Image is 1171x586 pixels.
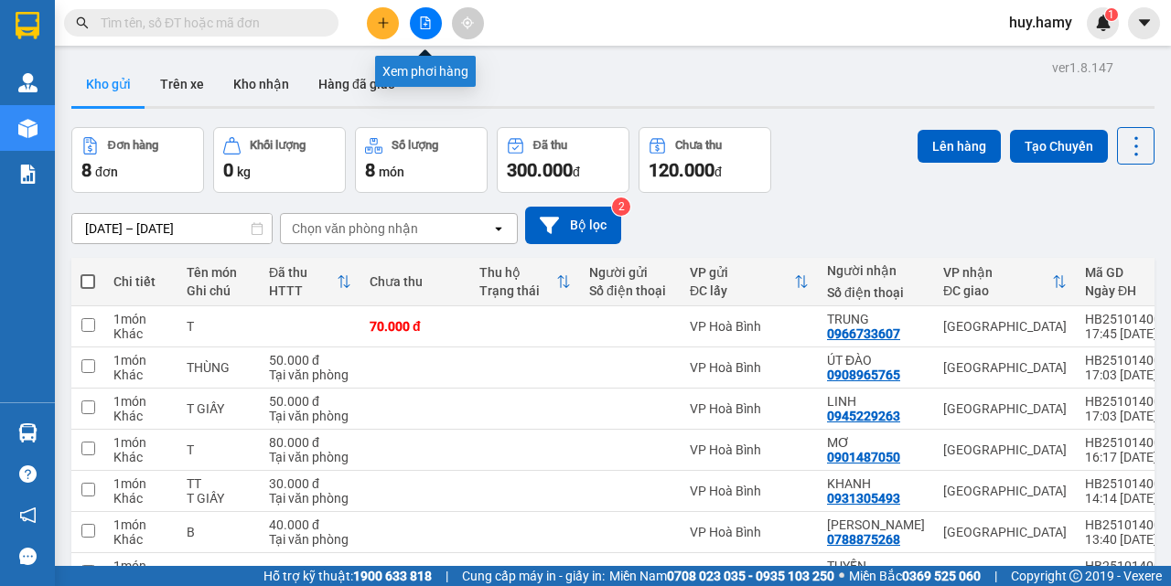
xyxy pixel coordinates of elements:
div: 30.000 đ [269,476,351,491]
button: Đơn hàng8đơn [71,127,204,193]
div: Thu hộ [479,265,556,280]
div: 1 món [113,394,168,409]
div: THÙNG [187,360,251,375]
span: caret-down [1136,15,1153,31]
strong: 0708 023 035 - 0935 103 250 [667,569,834,583]
div: [GEOGRAPHIC_DATA] [943,360,1067,375]
div: Khác [113,450,168,464]
div: [GEOGRAPHIC_DATA] [943,401,1067,416]
div: 0901487050 [827,450,900,464]
div: 0931305493 [827,491,900,506]
div: 1 món [113,353,168,368]
button: Bộ lọc [525,207,621,244]
div: 50.000 đ [269,353,351,368]
div: VP Hoà Bình [690,401,809,416]
div: ÚT ĐÀO [827,353,925,368]
span: ⚪️ [839,572,844,580]
button: Lên hàng [918,130,1001,163]
img: icon-new-feature [1095,15,1112,31]
div: B [187,566,251,581]
div: [GEOGRAPHIC_DATA] [943,566,1067,581]
div: Tại văn phòng [269,450,351,464]
div: ĐC lấy [690,283,794,298]
div: Người nhận [827,263,925,278]
div: Tại văn phòng [269,532,351,547]
span: aim [461,16,474,29]
div: Trạng thái [479,283,556,298]
strong: 1900 633 818 [353,569,432,583]
div: 50.000 đ [269,394,351,409]
div: Khối lượng [250,139,306,152]
div: Khác [113,532,168,547]
div: Đã thu [269,265,337,280]
div: Tại văn phòng [269,491,351,506]
div: [GEOGRAPHIC_DATA] [943,484,1067,498]
div: MƠ [827,435,925,450]
div: T [187,319,251,334]
span: 8 [81,159,91,181]
th: Toggle SortBy [470,258,580,306]
div: 0966733607 [827,326,900,341]
th: Toggle SortBy [934,258,1076,306]
div: Mã GD [1085,265,1161,280]
div: KHANH [827,476,925,491]
span: | [446,566,448,586]
div: HTTT [269,283,337,298]
div: T [187,442,251,457]
div: Chưa thu [675,139,722,152]
div: Tên món [187,265,251,280]
li: 0946 508 595 [8,63,349,86]
b: Nhà Xe Hà My [105,12,243,35]
span: đơn [95,165,118,179]
div: 0945229263 [827,409,900,423]
div: Chi tiết [113,274,168,289]
div: 1 món [113,435,168,450]
span: question-circle [19,465,37,483]
button: Hàng đã giao [304,62,410,106]
div: TRUNG [827,312,925,326]
button: Đã thu300.000đ [497,127,629,193]
div: VP Hoà Bình [690,360,809,375]
div: 1 món [113,559,168,573]
div: 70.000 đ [370,319,461,334]
button: aim [452,7,484,39]
div: 1 món [113,517,168,532]
div: T GIẤY [187,401,251,416]
span: 8 [365,159,375,181]
button: Trên xe [145,62,219,106]
span: plus [377,16,390,29]
span: kg [237,165,251,179]
div: [GEOGRAPHIC_DATA] [943,319,1067,334]
div: Đã thu [533,139,567,152]
div: ĐC giao [943,283,1052,298]
button: plus [367,7,399,39]
button: Chưa thu120.000đ [639,127,771,193]
input: Tìm tên, số ĐT hoặc mã đơn [101,13,317,33]
span: notification [19,506,37,524]
span: Miền Bắc [849,566,981,586]
img: solution-icon [18,165,38,184]
img: warehouse-icon [18,119,38,138]
div: 50.000 đ [370,566,461,581]
div: 1 món [113,476,168,491]
span: 120.000 [649,159,714,181]
button: Kho gửi [71,62,145,106]
button: caret-down [1128,7,1160,39]
sup: 2 [612,197,630,216]
div: LÝ NGOAN [827,517,925,532]
div: 0788875268 [827,532,900,547]
span: file-add [419,16,432,29]
div: Khác [113,491,168,506]
span: Miền Nam [609,566,834,586]
img: warehouse-icon [18,423,38,442]
div: VP gửi [690,265,794,280]
div: 1 món [113,312,168,326]
span: 1 [1108,8,1114,21]
img: logo-vxr [16,12,39,39]
div: 80.000 đ [269,435,351,450]
sup: 1 [1105,8,1118,21]
strong: 0369 525 060 [902,569,981,583]
div: TT [187,476,251,491]
div: TUYỀN [827,559,925,573]
div: Ngày ĐH [1085,283,1161,298]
